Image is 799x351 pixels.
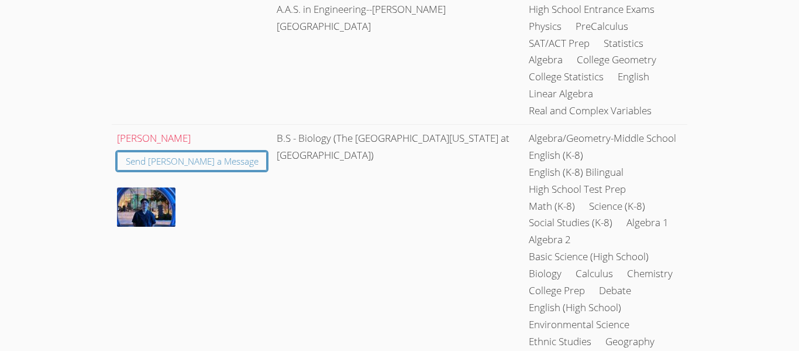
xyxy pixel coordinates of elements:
li: Calculus [576,265,613,282]
li: Biology [529,265,562,282]
li: Math (K-8) [529,198,575,215]
li: Linear Algebra [529,86,593,103]
li: Algebra/Geometry-Middle School [529,130,676,147]
li: PreCalculus [576,18,628,35]
li: English (K-8) [529,147,583,164]
li: Algebra 2 [529,231,571,248]
a: [PERSON_NAME] [117,131,191,145]
li: Algebra [529,52,563,69]
li: Science (K-8) [589,198,645,215]
li: English (K-8) Bilingual [529,164,624,181]
li: Physics [529,18,562,35]
li: Statistics [604,35,643,52]
li: Algebra 1 [626,214,669,231]
li: SAT/ACT Prep [529,35,590,52]
li: College Statistics [529,69,604,86]
li: Debate [599,282,631,299]
li: Chemistry [627,265,673,282]
a: Send [PERSON_NAME] a Message [117,152,267,171]
li: English [618,69,649,86]
li: English (High School) [529,299,621,316]
li: Ethnic Studies [529,333,591,350]
li: College Prep [529,282,585,299]
li: Geography [605,333,655,350]
li: High School Test Prep [529,181,626,198]
li: Real and Complex Variables [529,103,652,120]
li: College Geometry [577,52,656,69]
li: Basic Science (High School) [529,248,649,265]
li: Social Studies (K-8) [529,214,612,231]
li: Environmental Science [529,316,629,333]
li: High School Entrance Exams [529,1,655,18]
img: avatar.png [117,188,175,227]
